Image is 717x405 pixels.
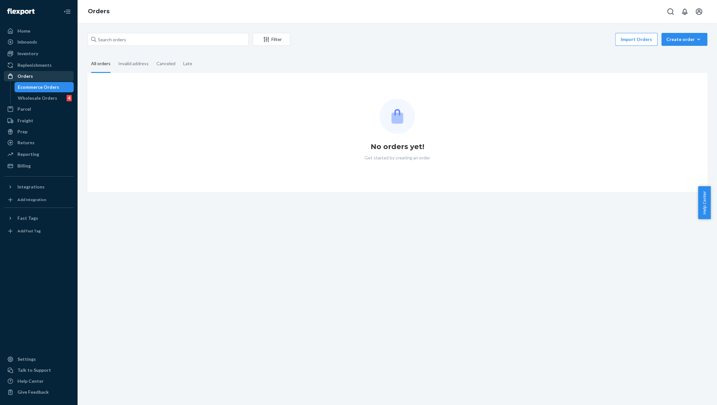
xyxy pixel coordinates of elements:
input: Search orders [87,33,249,46]
div: Inbounds [17,39,37,45]
div: Ecommerce Orders [18,84,59,90]
button: Open account menu [692,5,705,18]
img: Flexport logo [7,8,35,15]
button: Create order [661,33,707,46]
div: Replenishments [17,62,52,68]
div: Settings [17,356,36,362]
a: Orders [88,8,110,15]
div: All orders [91,55,111,73]
p: Get started by creating an order [364,155,430,161]
div: Inventory [17,50,38,57]
div: Canceled [156,55,175,72]
a: Add Fast Tag [4,226,74,236]
div: Home [17,28,30,34]
a: Returns [4,137,74,148]
button: Give Feedback [4,387,74,397]
button: Help Center [698,186,711,219]
div: Fast Tags [17,215,38,221]
button: Filter [253,33,290,46]
img: Empty list [380,99,415,134]
button: Integrations [4,182,74,192]
a: Replenishments [4,60,74,70]
button: Fast Tags [4,213,74,223]
button: Import Orders [615,33,658,46]
div: Invalid address [118,55,149,72]
h1: No orders yet! [371,142,424,152]
a: Help Center [4,376,74,386]
div: 4 [67,95,72,101]
ol: breadcrumbs [83,2,115,21]
a: Inbounds [4,37,74,47]
div: Freight [17,117,33,124]
div: Billing [17,163,31,169]
div: Late [183,55,192,72]
a: Ecommerce Orders [15,82,74,92]
div: Give Feedback [17,389,49,395]
a: Settings [4,354,74,364]
a: Home [4,26,74,36]
div: Add Fast Tag [17,228,41,234]
a: Orders [4,71,74,81]
a: Parcel [4,104,74,114]
div: Prep [17,128,27,135]
a: Prep [4,127,74,137]
div: Parcel [17,106,31,112]
a: Reporting [4,149,74,159]
a: Add Integration [4,195,74,205]
a: Inventory [4,48,74,59]
div: Reporting [17,151,39,157]
div: Add Integration [17,197,46,202]
div: Returns [17,139,35,146]
div: Integrations [17,184,45,190]
button: Close Navigation [61,5,74,18]
a: Talk to Support [4,365,74,375]
div: Filter [253,36,290,43]
div: Create order [666,36,702,43]
a: Freight [4,116,74,126]
div: Wholesale Orders [18,95,57,101]
a: Wholesale Orders4 [15,93,74,103]
button: Open Search Box [664,5,677,18]
div: Help Center [17,378,44,384]
div: Orders [17,73,33,79]
div: Talk to Support [17,367,51,373]
a: Billing [4,161,74,171]
button: Open notifications [678,5,691,18]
